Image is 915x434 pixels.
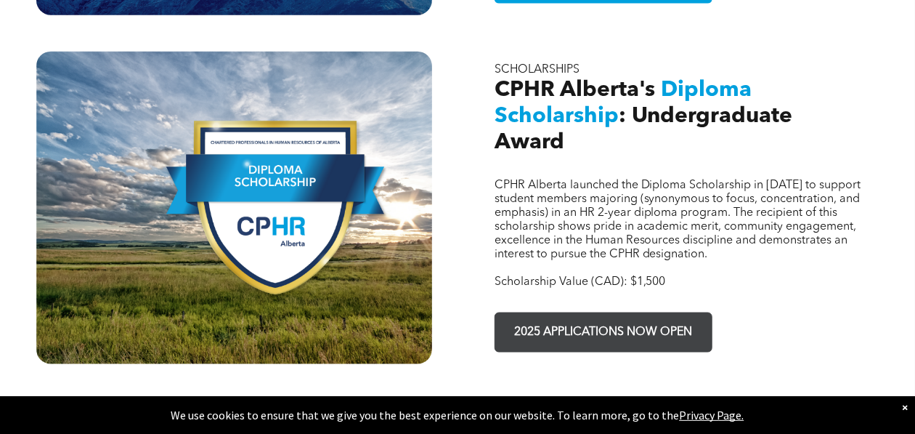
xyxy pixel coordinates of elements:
a: 2025 APPLICATIONS NOW OPEN [495,313,712,353]
span: SCHOLARSHIPS [495,64,579,76]
span: 2025 APPLICATIONS NOW OPEN [509,318,697,347]
span: CPHR Alberta's [495,79,656,101]
span: CPHR Alberta launched the Diploma Scholarship in [DATE] to support student members majoring (syno... [495,180,861,260]
span: : Undergraduate Award [495,105,793,153]
span: Scholarship Value (CAD): $1,500 [495,276,666,288]
a: Privacy Page. [680,408,744,422]
div: Dismiss notification [902,400,908,414]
